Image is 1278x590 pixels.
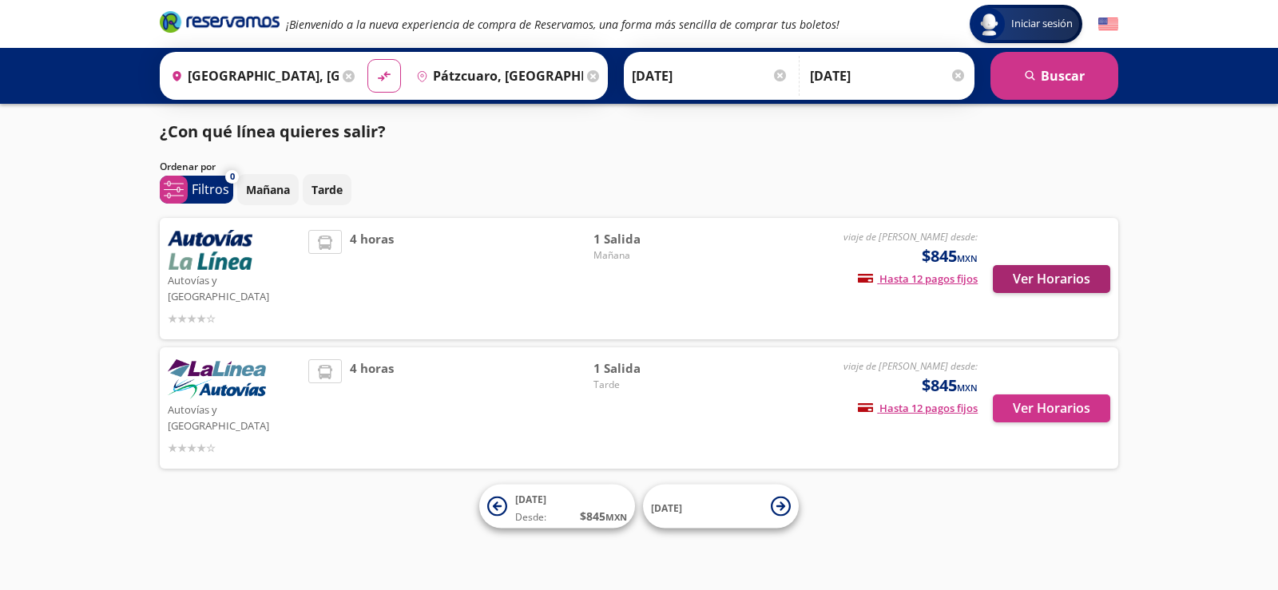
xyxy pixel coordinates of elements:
input: Opcional [810,56,966,96]
button: Mañana [237,174,299,205]
span: $845 [922,374,978,398]
p: Autovías y [GEOGRAPHIC_DATA] [168,399,300,434]
input: Buscar Origen [165,56,339,96]
span: Hasta 12 pagos fijos [858,271,978,286]
button: Ver Horarios [993,265,1110,293]
p: Tarde [312,181,343,198]
a: Brand Logo [160,10,280,38]
span: $ 845 [580,508,627,525]
em: viaje de [PERSON_NAME] desde: [843,359,978,373]
span: Mañana [593,248,705,263]
span: [DATE] [515,493,546,506]
span: 0 [230,170,235,184]
span: [DATE] [651,501,682,514]
button: Tarde [303,174,351,205]
p: Autovías y [GEOGRAPHIC_DATA] [168,270,300,304]
button: Ver Horarios [993,394,1110,422]
img: Autovías y La Línea [168,359,266,399]
em: viaje de [PERSON_NAME] desde: [843,230,978,244]
small: MXN [957,252,978,264]
p: Mañana [246,181,290,198]
span: Iniciar sesión [1005,16,1079,32]
span: 1 Salida [593,230,705,248]
input: Elegir Fecha [632,56,788,96]
small: MXN [957,382,978,394]
i: Brand Logo [160,10,280,34]
span: $845 [922,244,978,268]
button: [DATE]Desde:$845MXN [479,485,635,529]
span: Hasta 12 pagos fijos [858,401,978,415]
small: MXN [605,511,627,523]
button: English [1098,14,1118,34]
button: [DATE] [643,485,799,529]
span: Desde: [515,510,546,525]
input: Buscar Destino [410,56,584,96]
button: Buscar [990,52,1118,100]
span: 4 horas [350,230,394,327]
span: 1 Salida [593,359,705,378]
span: Tarde [593,378,705,392]
p: Filtros [192,180,229,199]
em: ¡Bienvenido a la nueva experiencia de compra de Reservamos, una forma más sencilla de comprar tus... [286,17,839,32]
img: Autovías y La Línea [168,230,252,270]
span: 4 horas [350,359,394,457]
p: Ordenar por [160,160,216,174]
button: 0Filtros [160,176,233,204]
p: ¿Con qué línea quieres salir? [160,120,386,144]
